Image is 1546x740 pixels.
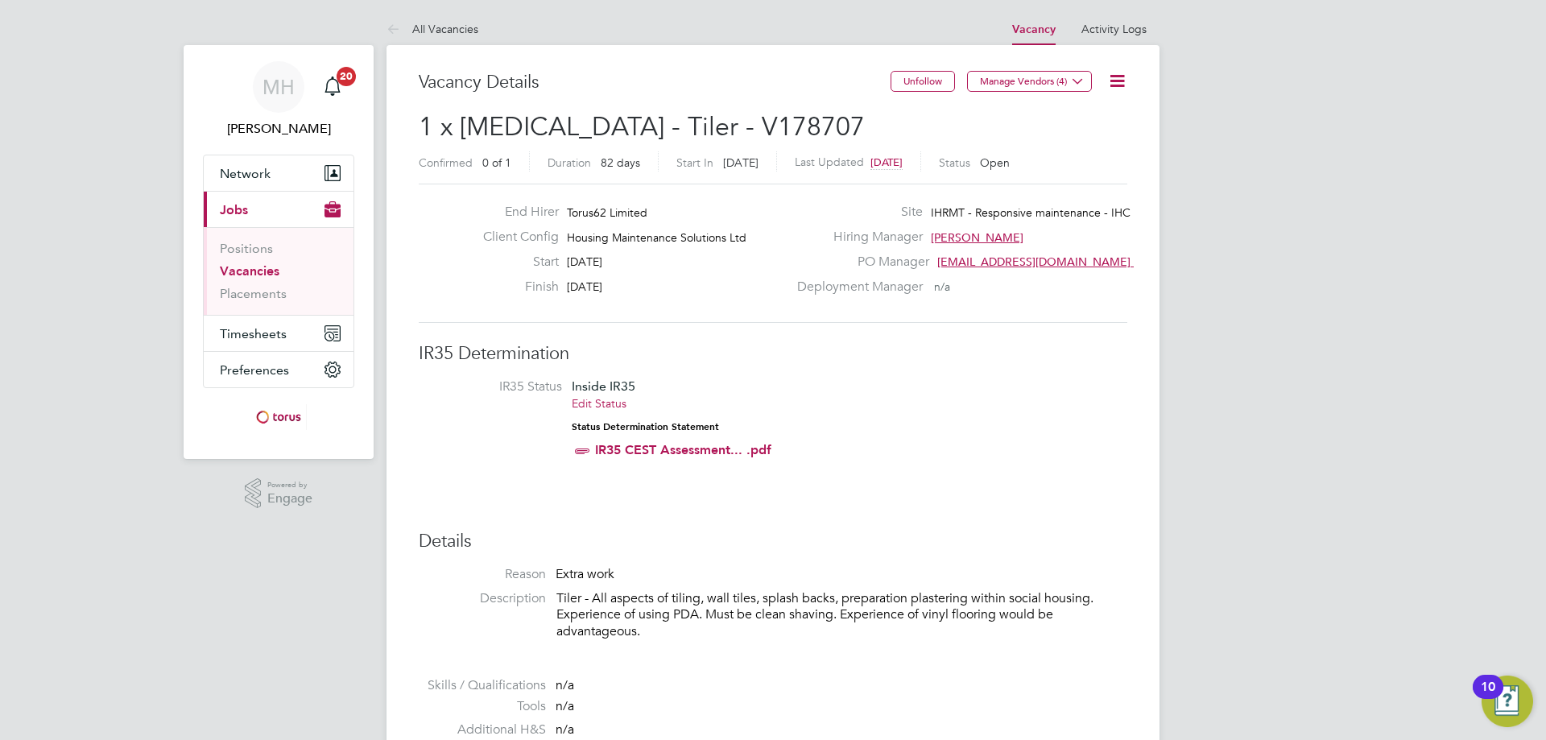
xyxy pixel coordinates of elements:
button: Manage Vendors (4) [967,71,1092,92]
label: Additional H&S [419,721,546,738]
label: Skills / Qualifications [419,677,546,694]
label: Tools [419,698,546,715]
a: IR35 CEST Assessment... .pdf [595,442,771,457]
a: Placements [220,286,287,301]
span: [EMAIL_ADDRESS][DOMAIN_NAME] working@toru… [937,254,1216,269]
span: Open [980,155,1010,170]
label: End Hirer [470,204,559,221]
a: MH[PERSON_NAME] [203,61,354,138]
a: Vacancy [1012,23,1056,36]
a: 20 [316,61,349,113]
label: Client Config [470,229,559,246]
span: n/a [934,279,950,294]
button: Preferences [204,352,353,387]
span: [DATE] [567,279,602,294]
strong: Status Determination Statement [572,421,719,432]
label: Start [470,254,559,271]
button: Network [204,155,353,191]
button: Open Resource Center, 10 new notifications [1482,676,1533,727]
label: Start In [676,155,713,170]
p: Tiler - All aspects of tiling, wall tiles, splash backs, preparation plastering within social hou... [556,590,1127,640]
a: Edit Status [572,396,626,411]
span: [DATE] [567,254,602,269]
label: Hiring Manager [787,229,923,246]
span: Preferences [220,362,289,378]
span: [DATE] [870,155,903,169]
span: Engage [267,492,312,506]
img: torus-logo-retina.png [250,404,307,430]
label: Last Updated [795,155,864,169]
label: Description [419,590,546,607]
span: n/a [556,698,574,714]
span: 82 days [601,155,640,170]
h3: IR35 Determination [419,342,1127,366]
span: Torus62 Limited [567,205,647,220]
span: Timesheets [220,326,287,341]
span: IHRMT - Responsive maintenance - IHC [931,205,1131,220]
span: [PERSON_NAME] [931,230,1023,245]
span: Housing Maintenance Solutions Ltd [567,230,746,245]
a: Powered byEngage [245,478,313,509]
a: Activity Logs [1081,22,1147,36]
label: PO Manager [787,254,929,271]
label: Duration [548,155,591,170]
a: Vacancies [220,263,279,279]
span: Inside IR35 [572,378,635,394]
button: Timesheets [204,316,353,351]
span: Jobs [220,202,248,217]
a: Positions [220,241,273,256]
button: Unfollow [891,71,955,92]
h3: Vacancy Details [419,71,891,94]
span: MH [262,76,295,97]
span: n/a [556,721,574,738]
h3: Details [419,530,1127,553]
div: 10 [1481,687,1495,708]
span: Mark Haley [203,119,354,138]
span: 1 x [MEDICAL_DATA] - Tiler - V178707 [419,111,865,143]
label: Site [787,204,923,221]
a: All Vacancies [386,22,478,36]
span: 0 of 1 [482,155,511,170]
span: [DATE] [723,155,759,170]
label: Deployment Manager [787,279,923,296]
button: Jobs [204,192,353,227]
span: n/a [556,677,574,693]
div: Jobs [204,227,353,315]
nav: Main navigation [184,45,374,459]
label: Status [939,155,970,170]
span: 20 [337,67,356,86]
label: Confirmed [419,155,473,170]
span: Extra work [556,566,614,582]
label: IR35 Status [435,378,562,395]
a: Go to home page [203,404,354,430]
span: Network [220,166,271,181]
span: Powered by [267,478,312,492]
label: Reason [419,566,546,583]
label: Finish [470,279,559,296]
